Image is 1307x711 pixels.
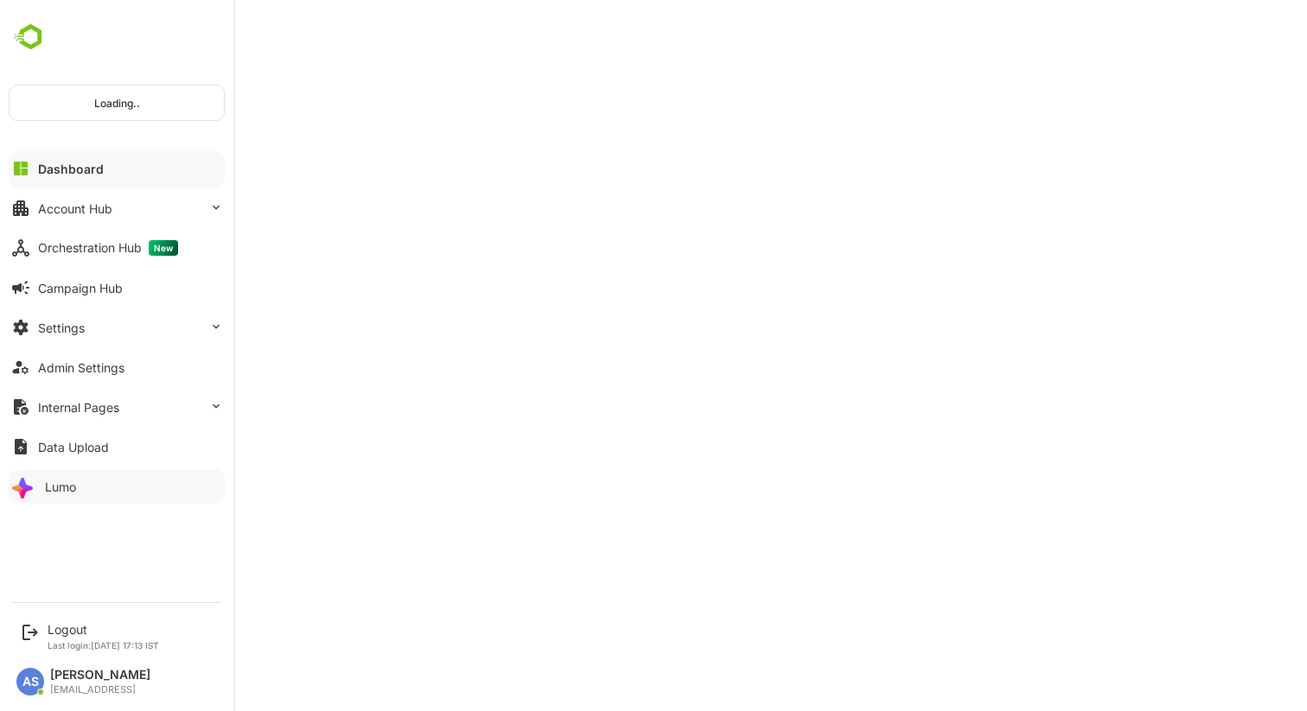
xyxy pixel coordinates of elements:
div: Orchestration Hub [38,240,178,256]
div: AS [16,668,44,695]
button: Data Upload [9,429,225,464]
button: Dashboard [9,151,225,186]
div: Settings [38,321,85,335]
button: Campaign Hub [9,270,225,305]
button: Internal Pages [9,390,225,424]
p: Last login: [DATE] 17:13 IST [48,640,159,651]
div: Logout [48,622,159,637]
button: Settings [9,310,225,345]
div: [EMAIL_ADDRESS] [50,684,150,695]
button: Orchestration HubNew [9,231,225,265]
button: Lumo [9,469,225,504]
div: Loading.. [10,86,224,120]
div: Lumo [45,479,76,494]
div: Data Upload [38,440,109,454]
div: Campaign Hub [38,281,123,295]
img: undefinedjpg [9,21,53,54]
button: Admin Settings [9,350,225,384]
div: Internal Pages [38,400,119,415]
div: Dashboard [38,162,104,176]
span: New [149,240,178,256]
div: Account Hub [38,201,112,216]
div: [PERSON_NAME] [50,668,150,682]
div: Admin Settings [38,360,124,375]
button: Account Hub [9,191,225,225]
